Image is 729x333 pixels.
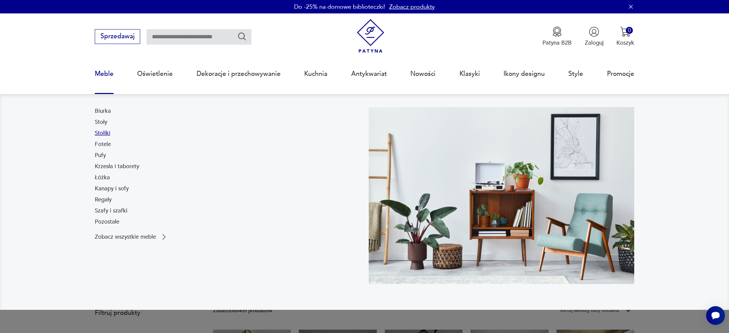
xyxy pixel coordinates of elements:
[95,185,129,193] a: Kanapy i sofy
[706,306,725,325] iframe: Smartsupp widget button
[95,118,107,126] a: Stoły
[95,107,111,115] a: Biurka
[410,58,436,89] a: Nowości
[589,27,599,37] img: Ikonka użytkownika
[542,39,572,47] p: Patyna B2B
[294,3,385,11] p: Do -25% na domowe biblioteczki!
[389,3,435,11] a: Zobacz produkty
[95,207,127,215] a: Szafy i szafki
[95,234,156,240] p: Zobacz wszystkie meble
[95,174,110,182] a: Łóżka
[620,27,631,37] img: Ikona koszyka
[616,27,634,47] button: 0Koszyk
[568,58,583,89] a: Style
[95,34,140,40] a: Sprzedawaj
[95,218,119,226] a: Pozostałe
[503,58,545,89] a: Ikony designu
[137,58,173,89] a: Oświetlenie
[95,196,112,204] a: Regały
[354,19,388,53] img: Patyna - sklep z meblami i dekoracjami vintage
[616,39,634,47] p: Koszyk
[459,58,480,89] a: Klasyki
[95,29,140,44] button: Sprzedawaj
[237,32,247,41] button: Szukaj
[95,151,106,159] a: Pufy
[197,58,281,89] a: Dekoracje i przechowywanie
[95,233,168,241] a: Zobacz wszystkie meble
[585,39,604,47] p: Zaloguj
[607,58,634,89] a: Promocje
[585,27,604,47] button: Zaloguj
[351,58,387,89] a: Antykwariat
[542,27,572,47] button: Patyna B2B
[542,27,572,47] a: Ikona medaluPatyna B2B
[95,140,111,148] a: Fotele
[369,107,635,284] img: 969d9116629659dbb0bd4e745da535dc.jpg
[552,27,562,37] img: Ikona medalu
[95,129,110,137] a: Stoliki
[304,58,327,89] a: Kuchnia
[95,162,139,171] a: Krzesła i taborety
[95,58,114,89] a: Meble
[626,27,633,34] div: 0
